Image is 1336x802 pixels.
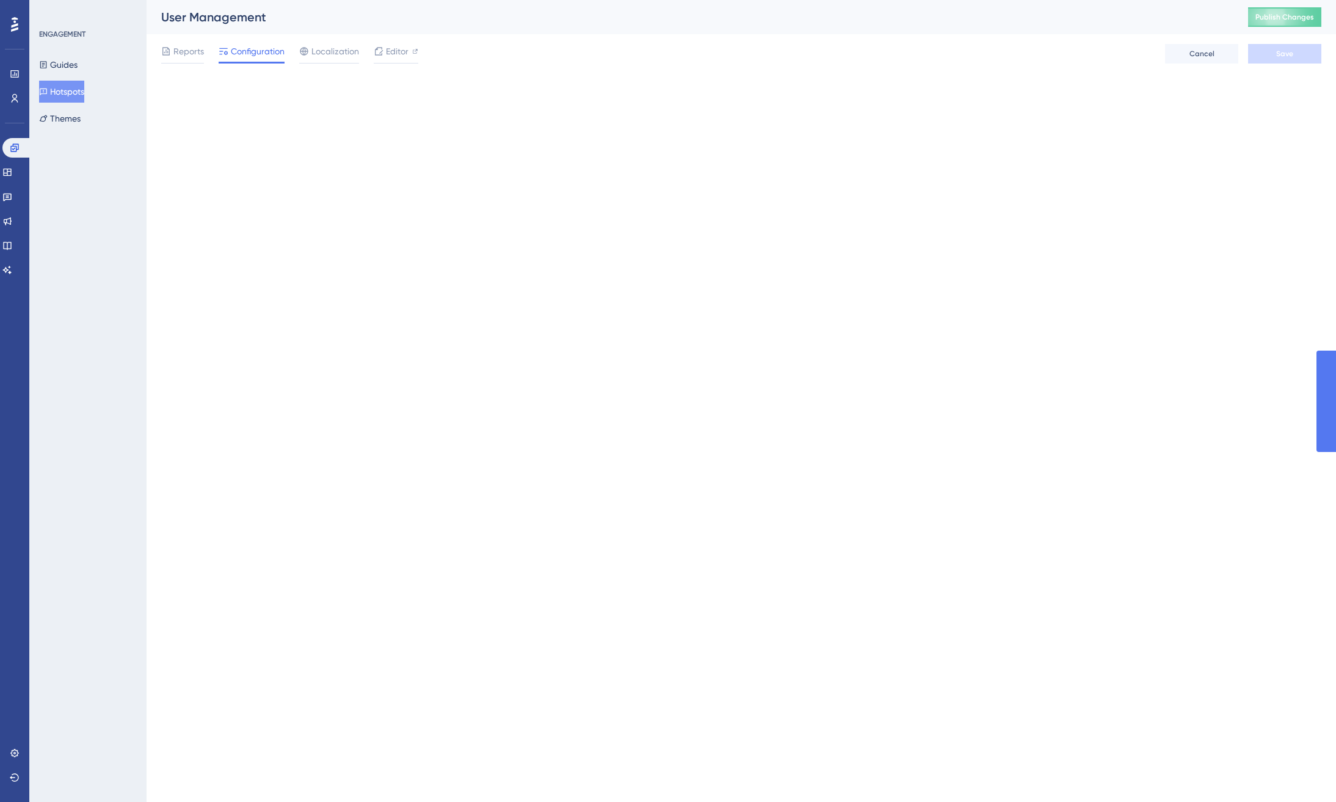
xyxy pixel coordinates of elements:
iframe: UserGuiding AI Assistant Launcher [1285,754,1321,790]
button: Themes [39,108,81,129]
span: Save [1276,49,1293,59]
button: Hotspots [39,81,84,103]
span: Editor [386,44,408,59]
span: Cancel [1189,49,1214,59]
button: Save [1248,44,1321,64]
span: Reports [173,44,204,59]
div: User Management [161,9,1218,26]
span: Configuration [231,44,285,59]
button: Cancel [1165,44,1238,64]
div: ENGAGEMENT [39,29,85,39]
span: Publish Changes [1255,12,1314,22]
button: Guides [39,54,78,76]
span: Localization [311,44,359,59]
button: Publish Changes [1248,7,1321,27]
